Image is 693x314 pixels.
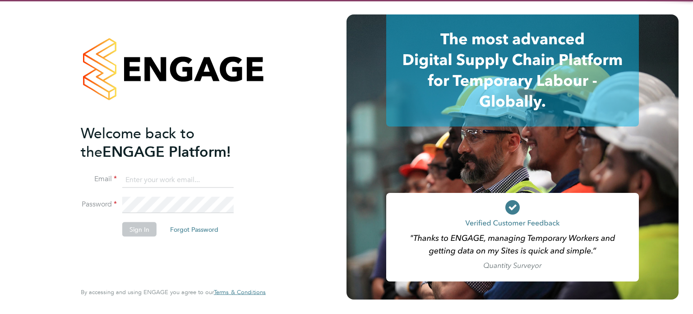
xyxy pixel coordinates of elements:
[81,200,117,209] label: Password
[81,124,257,161] h2: ENGAGE Platform!
[81,174,117,184] label: Email
[122,222,157,237] button: Sign In
[81,124,194,160] span: Welcome back to the
[163,222,226,237] button: Forgot Password
[81,288,266,296] span: By accessing and using ENGAGE you agree to our
[122,172,234,188] input: Enter your work email...
[214,289,266,296] a: Terms & Conditions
